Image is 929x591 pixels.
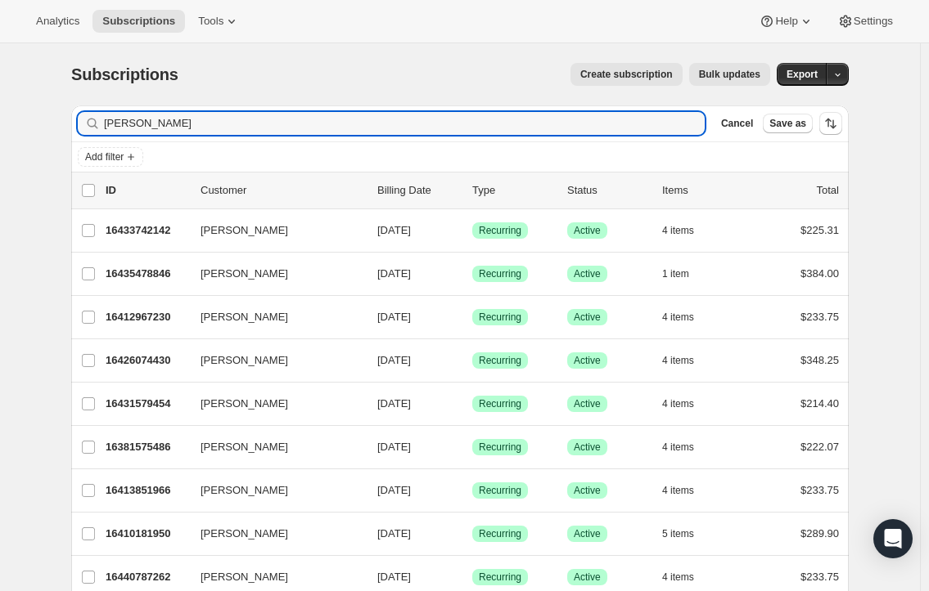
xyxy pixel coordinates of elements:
[472,182,554,199] div: Type
[201,352,288,369] span: [PERSON_NAME]
[377,527,411,540] span: [DATE]
[800,571,839,583] span: $233.75
[662,566,712,589] button: 4 items
[191,521,354,547] button: [PERSON_NAME]
[479,527,521,540] span: Recurring
[662,441,694,454] span: 4 items
[106,306,839,329] div: 16412967230[PERSON_NAME][DATE]SuccessRecurringSuccessActive4 items$233.75
[191,347,354,374] button: [PERSON_NAME]
[662,392,712,415] button: 4 items
[775,15,797,28] span: Help
[800,484,839,496] span: $233.75
[106,262,839,285] div: 16435478846[PERSON_NAME][DATE]SuccessRecurringSuccessActive1 item$384.00
[106,569,187,585] p: 16440787262
[479,224,521,237] span: Recurring
[662,354,694,367] span: 4 items
[106,219,839,242] div: 16433742142[PERSON_NAME][DATE]SuccessRecurringSuccessActive4 items$225.31
[854,15,893,28] span: Settings
[104,112,705,135] input: Filter subscribers
[800,397,839,410] span: $214.40
[769,117,806,130] span: Save as
[106,439,187,455] p: 16381575486
[828,10,903,33] button: Settings
[479,311,521,324] span: Recurring
[191,261,354,287] button: [PERSON_NAME]
[662,397,694,410] span: 4 items
[201,266,288,282] span: [PERSON_NAME]
[817,182,839,199] p: Total
[106,266,187,282] p: 16435478846
[106,396,187,412] p: 16431579454
[570,63,683,86] button: Create subscription
[574,267,601,280] span: Active
[85,150,124,163] span: Add filter
[198,15,223,28] span: Tools
[102,15,175,28] span: Subscriptions
[574,484,601,497] span: Active
[715,114,760,133] button: Cancel
[36,15,79,28] span: Analytics
[662,311,694,324] span: 4 items
[662,262,707,285] button: 1 item
[787,68,818,81] span: Export
[377,267,411,280] span: [DATE]
[699,68,760,81] span: Bulk updates
[574,224,601,237] span: Active
[873,519,913,558] div: Open Intercom Messenger
[377,484,411,496] span: [DATE]
[106,182,839,199] div: IDCustomerBilling DateTypeStatusItemsTotal
[749,10,823,33] button: Help
[106,392,839,415] div: 16431579454[PERSON_NAME][DATE]SuccessRecurringSuccessActive4 items$214.40
[777,63,828,86] button: Export
[377,571,411,583] span: [DATE]
[201,396,288,412] span: [PERSON_NAME]
[191,391,354,417] button: [PERSON_NAME]
[377,224,411,236] span: [DATE]
[377,397,411,410] span: [DATE]
[191,217,354,244] button: [PERSON_NAME]
[26,10,89,33] button: Analytics
[106,352,187,369] p: 16426074430
[580,68,673,81] span: Create subscription
[479,397,521,410] span: Recurring
[201,526,288,542] span: [PERSON_NAME]
[800,527,839,540] span: $289.90
[377,182,459,199] p: Billing Date
[574,527,601,540] span: Active
[662,224,694,237] span: 4 items
[201,222,288,239] span: [PERSON_NAME]
[106,522,839,545] div: 16410181950[PERSON_NAME][DATE]SuccessRecurringSuccessActive5 items$289.90
[92,10,185,33] button: Subscriptions
[819,112,842,135] button: Sort the results
[106,526,187,542] p: 16410181950
[721,117,753,130] span: Cancel
[662,571,694,584] span: 4 items
[377,354,411,366] span: [DATE]
[71,65,178,83] span: Subscriptions
[662,219,712,242] button: 4 items
[191,304,354,330] button: [PERSON_NAME]
[662,306,712,329] button: 4 items
[191,477,354,504] button: [PERSON_NAME]
[106,309,187,325] p: 16412967230
[191,564,354,590] button: [PERSON_NAME]
[377,441,411,453] span: [DATE]
[662,479,712,502] button: 4 items
[763,114,813,133] button: Save as
[574,311,601,324] span: Active
[479,571,521,584] span: Recurring
[567,182,649,199] p: Status
[800,267,839,280] span: $384.00
[800,311,839,323] span: $233.75
[78,147,143,167] button: Add filter
[800,224,839,236] span: $225.31
[377,311,411,323] span: [DATE]
[574,441,601,454] span: Active
[662,527,694,540] span: 5 items
[662,484,694,497] span: 4 items
[662,349,712,372] button: 4 items
[201,569,288,585] span: [PERSON_NAME]
[201,309,288,325] span: [PERSON_NAME]
[106,479,839,502] div: 16413851966[PERSON_NAME][DATE]SuccessRecurringSuccessActive4 items$233.75
[188,10,250,33] button: Tools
